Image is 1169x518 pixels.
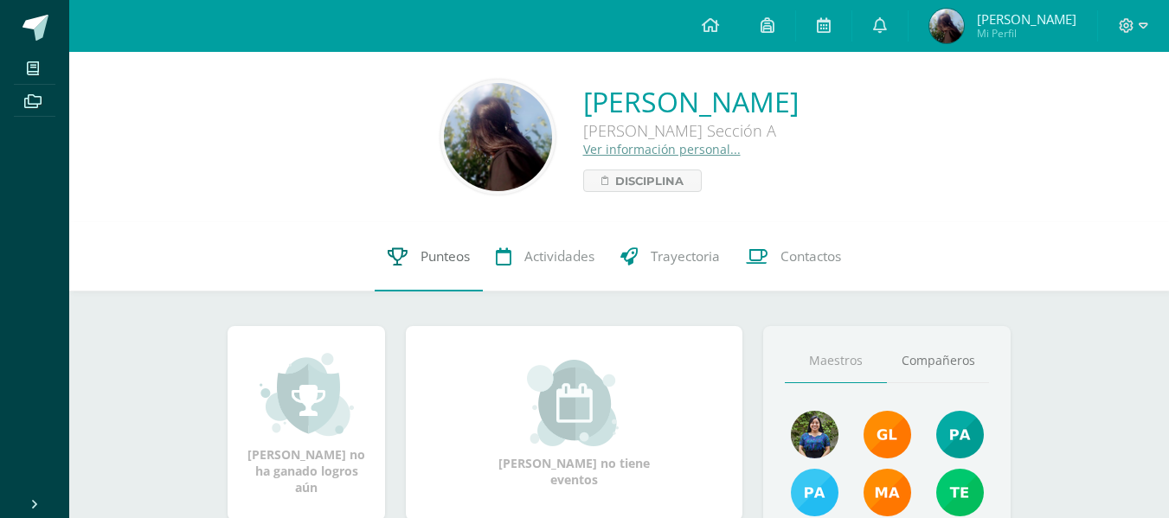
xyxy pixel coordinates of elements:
a: Disciplina [583,169,702,192]
img: 40c28ce654064086a0d3fb3093eec86e.png [936,411,984,458]
img: 895b5ece1ed178905445368d61b5ce67.png [864,411,911,458]
span: Contactos [780,247,841,265]
img: f96678871c436bb703a1a9184eb5d219.png [929,9,964,43]
img: ea1e021c45f4b6377b2c1f7d95b2b569.png [791,411,838,458]
div: [PERSON_NAME] no tiene eventos [488,360,661,488]
a: Trayectoria [607,222,733,291]
span: Disciplina [615,170,684,191]
a: Compañeros [887,339,989,383]
a: Maestros [785,339,887,383]
img: d0f2700d135f98659dc28e9c173f1d72.png [444,83,552,191]
a: Actividades [483,222,607,291]
div: [PERSON_NAME] Sección A [583,120,799,141]
span: Trayectoria [651,247,720,265]
span: Mi Perfil [977,26,1076,41]
img: f478d08ad3f1f0ce51b70bf43961b330.png [936,469,984,516]
span: Actividades [524,247,594,265]
img: 560278503d4ca08c21e9c7cd40ba0529.png [864,469,911,516]
a: Punteos [375,222,483,291]
span: [PERSON_NAME] [977,10,1076,28]
span: Punteos [421,247,470,265]
a: [PERSON_NAME] [583,83,799,120]
div: [PERSON_NAME] no ha ganado logros aún [245,351,368,496]
img: event_small.png [527,360,621,446]
img: achievement_small.png [260,351,354,438]
img: d0514ac6eaaedef5318872dd8b40be23.png [791,469,838,516]
a: Contactos [733,222,854,291]
a: Ver información personal... [583,141,741,157]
